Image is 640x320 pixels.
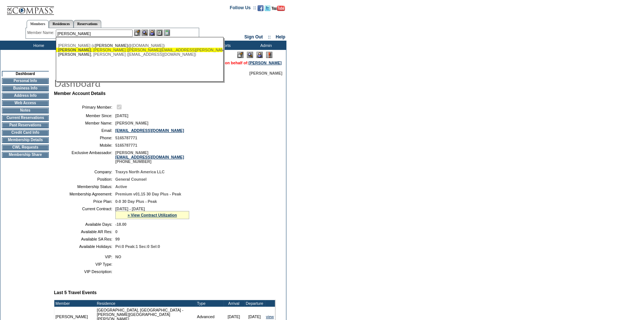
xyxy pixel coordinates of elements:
td: Available Days: [57,222,112,227]
span: Premium v01.15 30 Day Plus - Peak [115,192,181,196]
span: 5165787771 [115,136,137,140]
td: Available SA Res: [57,237,112,241]
a: [PERSON_NAME] [249,61,282,65]
span: 99 [115,237,120,241]
td: Mobile: [57,143,112,147]
td: Business Info [2,85,49,91]
span: General Counsel [115,177,147,181]
a: view [266,314,274,319]
td: Primary Member: [57,103,112,110]
td: Phone: [57,136,112,140]
b: Last 5 Travel Events [54,290,96,295]
td: Credit Card Info [2,130,49,136]
td: Current Contract: [57,207,112,219]
img: b_calculator.gif [164,30,170,36]
td: VIP: [57,255,112,259]
img: pgTtlDashboard.gif [54,75,201,90]
img: View [142,30,148,36]
td: Company: [57,170,112,174]
b: Member Account Details [54,91,106,96]
td: Member Name: [57,121,112,125]
td: Membership Status: [57,184,112,189]
a: [EMAIL_ADDRESS][DOMAIN_NAME] [115,128,184,133]
td: Position: [57,177,112,181]
img: Reservations [156,30,163,36]
td: Address Info [2,93,49,99]
td: Member [54,300,96,307]
span: 0-0 30 Day Plus - Peak [115,199,157,204]
img: Edit Mode [237,52,244,58]
img: Impersonate [149,30,155,36]
img: Log Concern/Member Elevation [266,52,272,58]
span: 0 [115,229,118,234]
img: Become our fan on Facebook [258,5,263,11]
td: Personal Info [2,78,49,84]
td: Member Since: [57,113,112,118]
span: [PERSON_NAME] [PHONE_NUMBER] [115,150,184,164]
td: Type [196,300,224,307]
td: Past Reservations [2,122,49,128]
td: Arrival [224,300,244,307]
span: 5165787771 [115,143,137,147]
span: [PERSON_NAME] [249,71,282,75]
span: You are acting on behalf of: [197,61,282,65]
div: , [PERSON_NAME] ([EMAIL_ADDRESS][DOMAIN_NAME]) [58,52,221,57]
img: Impersonate [256,52,263,58]
span: [PERSON_NAME] [58,52,91,57]
span: :: [268,34,271,40]
td: Admin [244,41,286,50]
td: Price Plan: [57,199,112,204]
span: [PERSON_NAME] [58,48,91,52]
td: Available Holidays: [57,244,112,249]
td: VIP Type: [57,262,112,266]
td: CWL Requests [2,144,49,150]
span: Pri:0 Peak:1 Sec:0 Sel:0 [115,244,160,249]
span: Active [115,184,127,189]
td: Email: [57,128,112,133]
img: Subscribe to our YouTube Channel [272,6,285,11]
td: Available AR Res: [57,229,112,234]
span: [PERSON_NAME] [115,121,148,125]
td: Current Reservations [2,115,49,121]
td: Exclusive Ambassador: [57,150,112,164]
td: Notes [2,108,49,113]
div: Member Name: [27,30,56,36]
div: [PERSON_NAME] (c @[DOMAIN_NAME]) [58,43,221,48]
span: [DATE] [115,113,128,118]
a: Sign Out [244,34,263,40]
img: b_edit.gif [134,30,140,36]
div: , [PERSON_NAME] ([PERSON_NAME][EMAIL_ADDRESS][PERSON_NAME][DOMAIN_NAME]) [58,48,221,52]
span: [PERSON_NAME] [95,43,128,48]
a: Residences [49,20,74,28]
td: Membership Details [2,137,49,143]
td: Web Access [2,100,49,106]
span: Traxys North America LLC [115,170,164,174]
img: Follow us on Twitter [265,5,270,11]
img: View Mode [247,52,253,58]
span: -18.00 [115,222,126,227]
td: Departure [244,300,265,307]
td: Home [17,41,59,50]
a: » View Contract Utilization [127,213,177,217]
td: Membership Share [2,152,49,158]
td: Membership Agreement: [57,192,112,196]
td: Follow Us :: [230,4,256,13]
a: Become our fan on Facebook [258,7,263,12]
td: Dashboard [2,71,49,76]
a: Help [276,34,285,40]
td: Residence [96,300,196,307]
a: Follow us on Twitter [265,7,270,12]
td: VIP Description: [57,269,112,274]
a: [EMAIL_ADDRESS][DOMAIN_NAME] [115,155,184,159]
a: Subscribe to our YouTube Channel [272,7,285,12]
a: Reservations [74,20,101,28]
a: Members [27,20,49,28]
span: [DATE] - [DATE] [115,207,145,211]
span: NO [115,255,121,259]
